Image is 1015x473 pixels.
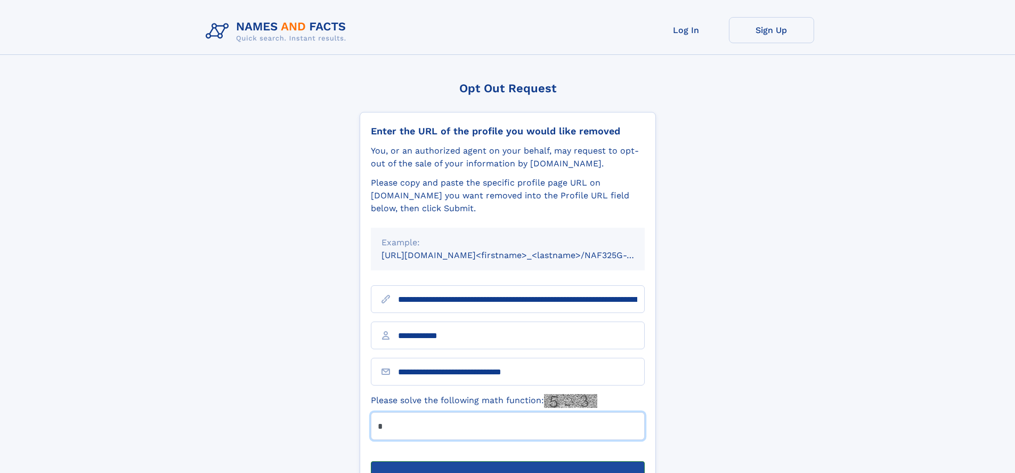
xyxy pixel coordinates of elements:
[381,236,634,249] div: Example:
[381,250,665,260] small: [URL][DOMAIN_NAME]<firstname>_<lastname>/NAF325G-xxxxxxxx
[729,17,814,43] a: Sign Up
[201,17,355,46] img: Logo Names and Facts
[371,177,645,215] div: Please copy and paste the specific profile page URL on [DOMAIN_NAME] you want removed into the Pr...
[644,17,729,43] a: Log In
[371,125,645,137] div: Enter the URL of the profile you would like removed
[371,394,597,408] label: Please solve the following math function:
[371,145,645,170] div: You, or an authorized agent on your behalf, may request to opt-out of the sale of your informatio...
[360,82,656,95] div: Opt Out Request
